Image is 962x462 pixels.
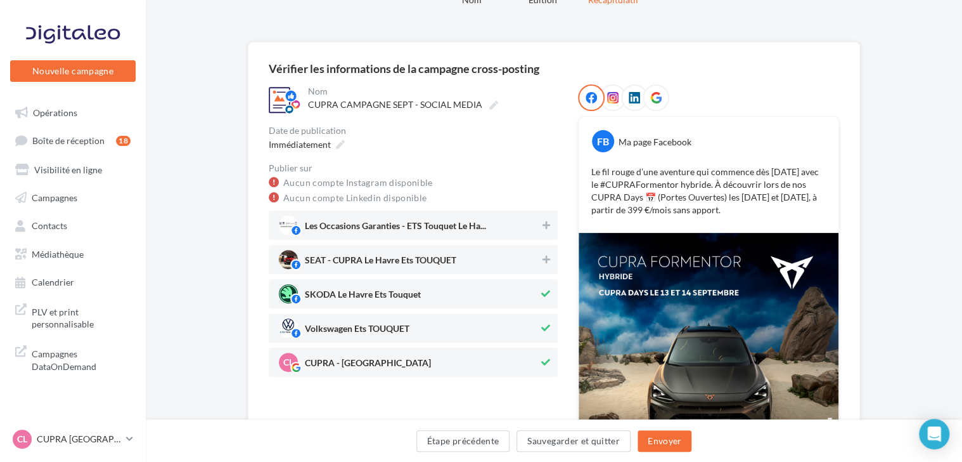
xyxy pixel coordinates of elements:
div: Nom [308,87,555,96]
div: Publier sur [269,164,558,173]
span: CUPRA CAMPAGNE SEPT - SOCIAL MEDIA [308,99,482,110]
span: Opérations [33,107,77,117]
a: PLV et print personnalisable [8,298,138,336]
button: Envoyer [638,430,691,452]
span: PLV et print personnalisable [32,303,131,331]
span: Immédiatement [269,139,331,150]
a: Calendrier [8,270,138,293]
a: Opérations [8,100,138,123]
span: CL [283,358,293,367]
a: Médiathèque [8,242,138,265]
span: Les Occasions Garanties - ETS Touquet Le Ha... [305,221,486,235]
div: Date de publication [269,126,558,135]
a: Aucun compte Linkedin disponible [283,190,426,206]
span: Campagnes DataOnDemand [32,345,131,373]
div: Ma page Facebook [619,136,691,148]
span: Volkswagen Ets TOUQUET [305,324,409,338]
span: Visibilité en ligne [34,164,102,175]
div: Vérifier les informations de la campagne cross-posting [269,63,539,74]
span: Campagnes [32,192,77,202]
span: CUPRA - [GEOGRAPHIC_DATA] [305,359,431,373]
div: 18 [116,136,131,146]
p: Le fil rouge d’une aventure qui commence dès [DATE] avec le #CUPRAFormentor hybride. À découvrir ... [591,166,826,216]
button: Nouvelle campagne [10,60,136,82]
a: Campagnes [8,185,138,208]
span: SEAT - CUPRA Le Havre Ets TOUQUET [305,256,456,270]
span: Contacts [32,220,67,231]
p: CUPRA [GEOGRAPHIC_DATA] [37,433,121,445]
span: SKODA Le Havre Ets Touquet [305,290,421,304]
span: Calendrier [32,277,74,287]
span: Médiathèque [32,248,84,259]
a: Boîte de réception18 [8,128,138,152]
a: Campagnes DataOnDemand [8,340,138,378]
span: CL [17,433,27,445]
div: FB [592,130,614,152]
button: Étape précédente [416,430,510,452]
a: Aucun compte Instagram disponible [283,175,433,190]
a: Visibilité en ligne [8,157,138,180]
span: Boîte de réception [32,135,105,146]
a: CL CUPRA [GEOGRAPHIC_DATA] [10,427,136,451]
button: Sauvegarder et quitter [516,430,631,452]
div: Open Intercom Messenger [919,419,949,449]
a: Contacts [8,213,138,236]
